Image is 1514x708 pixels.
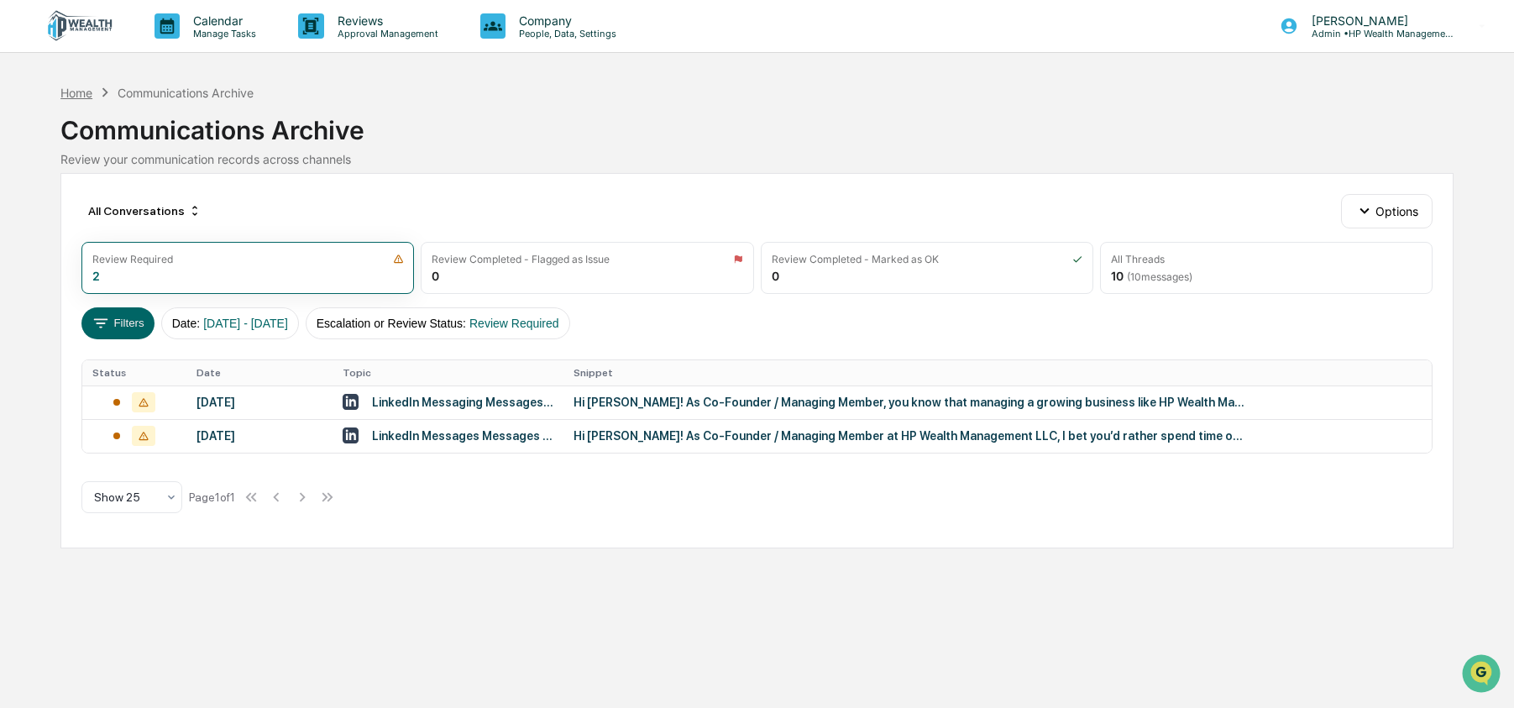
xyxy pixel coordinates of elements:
th: Date [186,360,333,385]
div: 🖐️ [17,213,30,227]
span: Preclearance [34,212,108,228]
p: Approval Management [324,28,447,39]
img: icon [393,254,404,265]
div: Start new chat [57,128,275,145]
button: Options [1341,194,1433,228]
div: Review Completed - Marked as OK [772,253,939,265]
div: 🔎 [17,245,30,259]
a: 🖐️Preclearance [10,205,115,235]
img: icon [1072,254,1082,265]
p: Manage Tasks [180,28,265,39]
div: 10 [1111,269,1192,283]
div: [DATE] [196,396,322,409]
div: Review Completed - Flagged as Issue [432,253,610,265]
span: [DATE] - [DATE] [203,317,288,330]
div: We're available if you need us! [57,145,212,159]
th: Topic [333,360,563,385]
iframe: Open customer support [1460,653,1506,698]
div: 0 [772,269,779,283]
div: [DATE] [196,429,322,443]
span: Data Lookup [34,244,106,260]
a: 🗄️Attestations [115,205,215,235]
div: Page 1 of 1 [189,490,235,504]
p: Calendar [180,13,265,28]
div: Review your communication records across channels [60,152,1454,166]
img: 1746055101610-c473b297-6a78-478c-a979-82029cc54cd1 [17,128,47,159]
span: ( 10 messages) [1127,270,1192,283]
p: How can we help? [17,35,306,62]
img: logo [40,10,121,42]
div: Hi [PERSON_NAME]! As Co-Founder / Managing Member at HP Wealth Management LLC, I bet you’d rather... [574,429,1245,443]
p: Reviews [324,13,447,28]
div: 0 [432,269,439,283]
div: LinkedIn Messaging Messages with [PERSON_NAME], [PERSON_NAME] [372,396,553,409]
th: Status [82,360,186,385]
span: Review Required [469,317,559,330]
span: Pylon [167,285,203,297]
div: 🗄️ [122,213,135,227]
button: Date:[DATE] - [DATE] [161,307,299,339]
span: Attestations [139,212,208,228]
th: Snippet [563,360,1431,385]
button: Escalation or Review Status:Review Required [306,307,570,339]
div: LinkedIn Messages Messages with [PERSON_NAME], [PERSON_NAME] [372,429,553,443]
div: Communications Archive [118,86,254,100]
img: icon [733,254,743,265]
a: Powered byPylon [118,284,203,297]
div: Hi [PERSON_NAME]! As Co-Founder / Managing Member, you know that managing a growing business like... [574,396,1245,409]
div: All Threads [1111,253,1165,265]
div: Review Required [92,253,173,265]
p: Company [506,13,625,28]
button: Start new chat [286,134,306,154]
a: 🔎Data Lookup [10,237,113,267]
button: Filters [81,307,155,339]
div: Home [60,86,92,100]
div: Communications Archive [60,102,1454,145]
p: [PERSON_NAME] [1298,13,1454,28]
p: Admin • HP Wealth Management, LLC [1298,28,1454,39]
div: 2 [92,269,100,283]
p: People, Data, Settings [506,28,625,39]
div: All Conversations [81,197,208,224]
